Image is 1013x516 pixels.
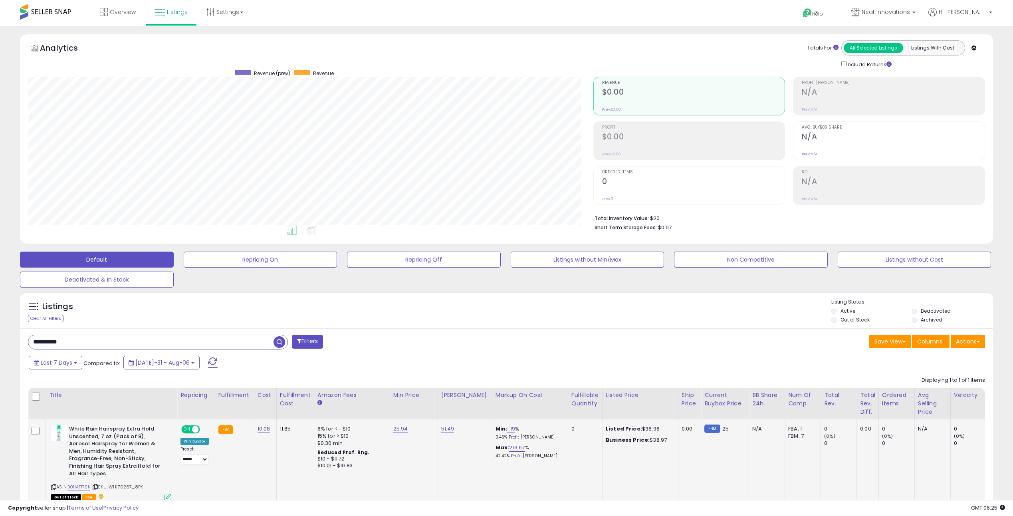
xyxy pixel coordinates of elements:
[317,456,384,462] div: $10 - $11.72
[954,433,965,439] small: (0%)
[602,152,621,157] small: Prev: $0.00
[682,425,695,433] div: 0.00
[496,435,562,440] p: 0.46% Profit [PERSON_NAME]
[939,8,987,16] span: Hi [PERSON_NAME]
[954,440,986,447] div: 0
[838,252,991,268] button: Listings without Cost
[182,426,192,433] span: ON
[20,252,174,268] button: Default
[167,8,188,16] span: Listings
[917,337,942,345] span: Columns
[802,87,985,98] h2: N/A
[824,440,856,447] div: 0
[67,484,90,490] a: B01IAF17SK
[674,252,828,268] button: Non Competitive
[496,425,507,433] b: Min:
[254,70,290,77] span: Revenue (prev)
[135,359,190,367] span: [DATE]-31 - Aug-06
[595,224,657,231] b: Short Term Storage Fees:
[802,152,817,157] small: Prev: N/A
[103,504,139,512] a: Privacy Policy
[180,447,209,464] div: Preset:
[496,444,509,451] b: Max:
[658,224,672,231] span: $0.07
[918,425,944,433] div: N/A
[41,359,72,367] span: Last 7 Days
[841,308,855,314] label: Active
[180,438,209,445] div: Win BuyBox
[796,2,839,26] a: Help
[802,8,812,18] i: Get Help
[602,132,785,143] h2: $0.00
[441,425,454,433] a: 51.49
[317,399,322,407] small: Amazon Fees.
[110,8,136,16] span: Overview
[844,43,903,53] button: All Selected Listings
[812,10,823,17] span: Help
[441,391,489,399] div: [PERSON_NAME]
[29,356,82,369] button: Last 7 Days
[69,425,166,479] b: White Rain Hairspray Extra Hold Unscented, 7 oz (Pack of 8), Aerosol Hairspray for Women & Men, H...
[602,196,613,201] small: Prev: 0
[317,433,384,440] div: 15% for > $10
[606,425,672,433] div: $38.98
[317,440,384,447] div: $0.30 min
[595,215,649,222] b: Total Inventory Value:
[602,107,621,112] small: Prev: $0.00
[882,425,914,433] div: 0
[509,444,525,452] a: 216.67
[831,298,993,306] p: Listing States:
[606,425,642,433] b: Listed Price:
[347,252,501,268] button: Repricing Off
[280,391,311,408] div: Fulfillment Cost
[824,425,856,433] div: 0
[860,425,872,433] div: 0.00
[882,391,911,408] div: Ordered Items
[313,70,334,77] span: Revenue
[20,272,174,288] button: Deactivated & In Stock
[928,8,992,26] a: Hi [PERSON_NAME]
[918,391,947,416] div: Avg Selling Price
[602,87,785,98] h2: $0.00
[802,177,985,188] h2: N/A
[807,44,839,52] div: Totals For
[602,177,785,188] h2: 0
[682,391,698,408] div: Ship Price
[83,359,120,367] span: Compared to:
[123,356,200,369] button: [DATE]-31 - Aug-06
[82,494,96,501] span: FBA
[51,494,81,501] span: All listings that are currently out of stock and unavailable for purchase on Amazon
[496,391,565,399] div: Markup on Cost
[841,316,870,323] label: Out of Stock
[606,436,650,444] b: Business Price:
[802,81,985,85] span: Profit [PERSON_NAME]
[496,453,562,459] p: 42.42% Profit [PERSON_NAME]
[922,377,985,384] div: Displaying 1 to 1 of 1 items
[40,42,93,56] h5: Analytics
[912,335,950,348] button: Columns
[722,425,729,433] span: 25
[511,252,664,268] button: Listings without Min/Max
[68,504,102,512] a: Terms of Use
[862,8,910,16] span: Neat Innovations
[602,81,785,85] span: Revenue
[802,107,817,112] small: Prev: N/A
[393,425,408,433] a: 25.94
[954,391,983,399] div: Velocity
[258,391,273,399] div: Cost
[788,391,817,408] div: Num of Comp.
[571,425,596,433] div: 0
[869,335,911,348] button: Save View
[507,425,515,433] a: 1.19
[802,170,985,175] span: ROI
[802,125,985,130] span: Avg. Buybox Share
[951,335,985,348] button: Actions
[317,449,370,456] b: Reduced Prof. Rng.
[42,301,73,312] h5: Listings
[752,391,781,408] div: BB Share 24h.
[28,315,63,322] div: Clear All Filters
[704,391,745,408] div: Current Buybox Price
[317,425,384,433] div: 8% for <= $10
[882,433,893,439] small: (0%)
[921,308,951,314] label: Deactivated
